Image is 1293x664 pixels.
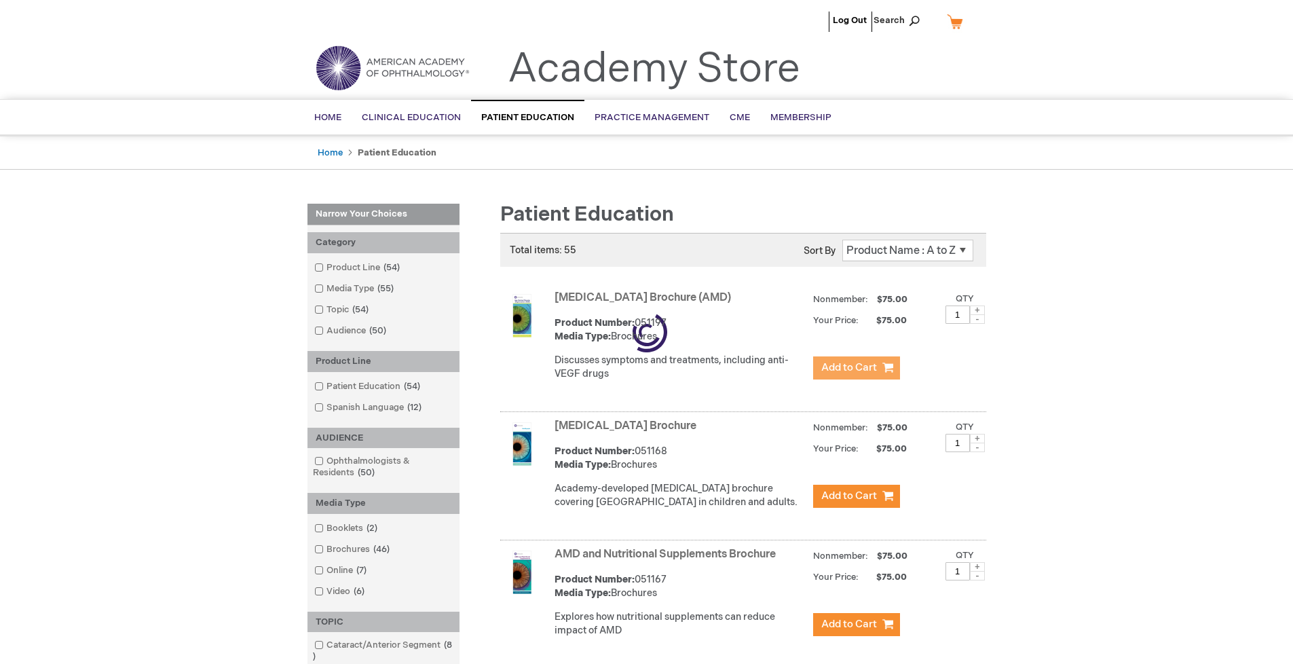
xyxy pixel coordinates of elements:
a: Online7 [311,564,372,577]
strong: Media Type: [555,331,611,342]
label: Sort By [804,245,836,257]
a: CME [719,101,760,134]
div: 051168 Brochures [555,445,806,472]
button: Add to Cart [813,613,900,636]
label: Qty [956,422,974,432]
a: Brochures46 [311,543,395,556]
a: [MEDICAL_DATA] Brochure (AMD) [555,291,731,304]
div: Product Line [307,351,460,372]
a: Spanish Language12 [311,401,427,414]
span: 54 [380,262,403,273]
span: Clinical Education [362,112,461,123]
a: Ophthalmologists & Residents50 [311,455,456,479]
a: Academy Store [508,45,800,94]
a: Practice Management [584,101,719,134]
a: Cataract/Anterior Segment8 [311,639,456,663]
span: Home [314,112,341,123]
div: TOPIC [307,612,460,633]
span: Add to Cart [821,618,877,631]
strong: Product Number: [555,574,635,585]
div: 051167 Brochures [555,573,806,600]
button: Add to Cart [813,356,900,380]
span: 6 [350,586,368,597]
p: Academy-developed [MEDICAL_DATA] brochure covering [GEOGRAPHIC_DATA] in children and adults. [555,482,806,509]
span: Patient Education [500,202,674,227]
a: Membership [760,101,842,134]
span: $75.00 [861,443,909,454]
span: 12 [404,402,425,413]
span: 50 [366,325,390,336]
span: 50 [354,467,378,478]
a: Home [318,147,343,158]
strong: Your Price: [813,443,859,454]
a: Clinical Education [352,101,471,134]
p: Explores how nutritional supplements can reduce impact of AMD [555,610,806,638]
span: Practice Management [595,112,709,123]
a: Media Type55 [311,282,399,295]
a: Video6 [311,585,370,598]
span: $75.00 [875,551,910,561]
span: $75.00 [875,422,910,433]
img: Age-Related Macular Degeneration Brochure (AMD) [500,294,544,337]
span: Membership [770,112,831,123]
span: Patient Education [481,112,574,123]
span: 55 [374,283,397,294]
img: Amblyopia Brochure [500,422,544,466]
label: Qty [956,293,974,304]
span: $75.00 [861,315,909,326]
strong: Product Number: [555,445,635,457]
strong: Product Number: [555,317,635,329]
span: 8 [313,640,452,662]
div: 051197 Brochures [555,316,806,344]
p: Discusses symptoms and treatments, including anti-VEGF drugs [555,354,806,381]
input: Qty [945,434,970,452]
input: Qty [945,306,970,324]
span: $75.00 [861,572,909,583]
a: Topic54 [311,303,374,316]
a: Log Out [833,15,867,26]
span: 54 [400,381,424,392]
strong: Nonmember: [813,291,868,308]
a: Product Line54 [311,261,405,274]
a: AMD and Nutritional Supplements Brochure [555,548,776,561]
span: $75.00 [875,294,910,305]
strong: Media Type: [555,587,611,599]
label: Qty [956,550,974,561]
span: CME [730,112,750,123]
strong: Nonmember: [813,420,868,437]
span: Add to Cart [821,490,877,502]
strong: Narrow Your Choices [307,204,460,225]
div: Category [307,232,460,253]
span: Search [874,7,925,34]
div: AUDIENCE [307,428,460,449]
img: AMD and Nutritional Supplements Brochure [500,551,544,594]
span: 46 [370,544,393,555]
span: 54 [349,304,372,315]
input: Qty [945,562,970,580]
div: Media Type [307,493,460,514]
strong: Your Price: [813,572,859,583]
span: 2 [363,523,381,534]
a: Patient Education54 [311,380,426,393]
button: Add to Cart [813,485,900,508]
a: [MEDICAL_DATA] Brochure [555,420,696,432]
strong: Patient Education [358,147,436,158]
a: Booklets2 [311,522,383,535]
strong: Nonmember: [813,548,868,565]
span: Total items: 55 [510,244,576,256]
strong: Media Type: [555,459,611,471]
a: Audience50 [311,325,392,337]
span: Add to Cart [821,361,877,374]
span: 7 [353,565,370,576]
strong: Your Price: [813,315,859,326]
a: Patient Education [471,100,584,134]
